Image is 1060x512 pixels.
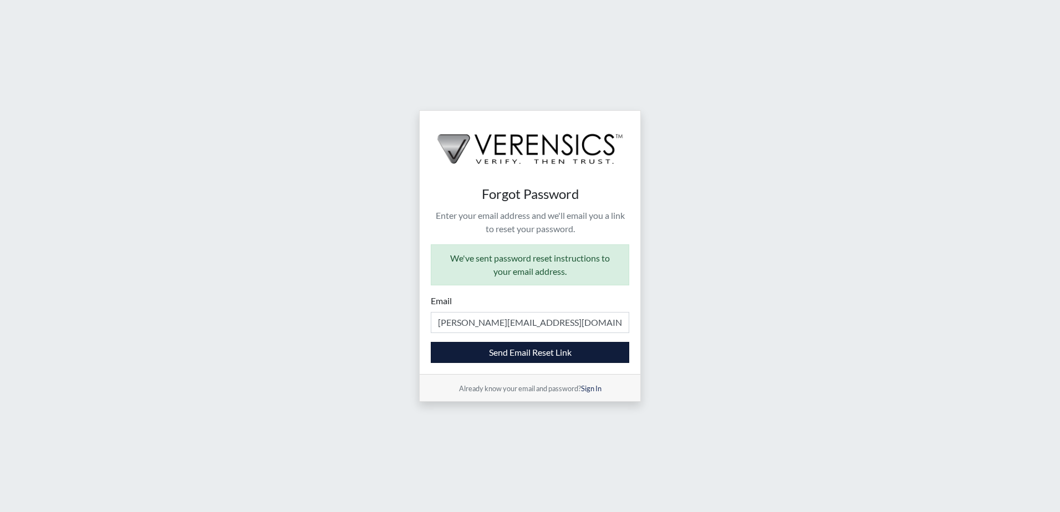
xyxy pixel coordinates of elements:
h4: Forgot Password [431,186,629,202]
p: Enter your email address and we'll email you a link to reset your password. [431,209,629,235]
button: Send Email Reset Link [431,342,629,363]
img: logo-wide-black.2aad4157.png [420,111,640,175]
small: Already know your email and password? [459,384,602,393]
label: Email [431,294,452,308]
a: Sign In [581,384,602,393]
input: Email [431,312,629,333]
p: We've sent password reset instructions to your email address. [442,252,618,278]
